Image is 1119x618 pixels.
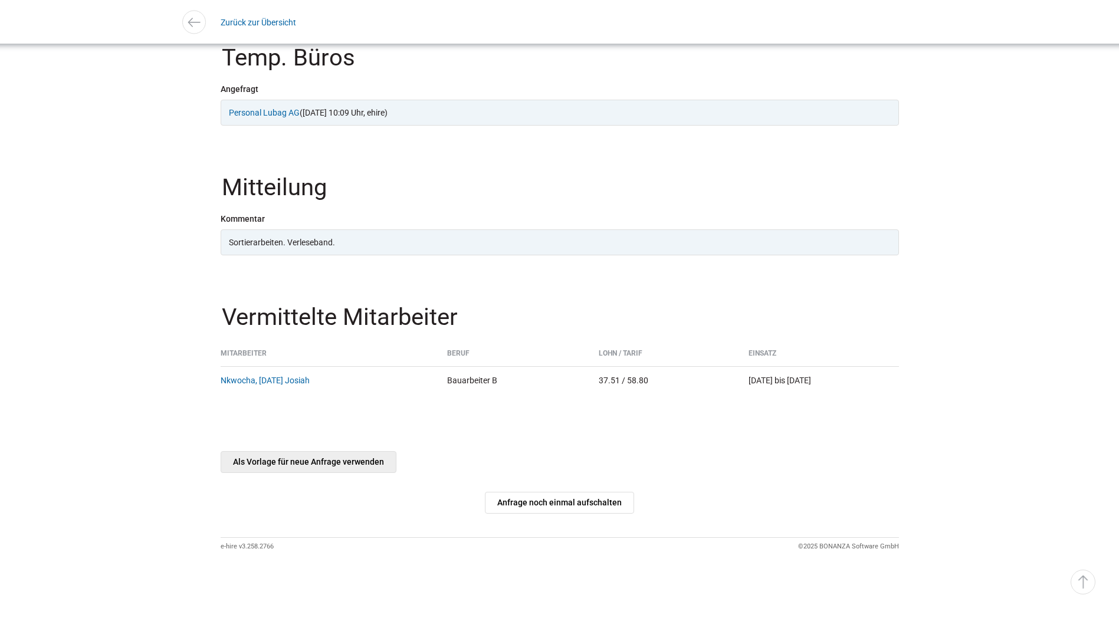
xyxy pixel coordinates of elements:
[798,538,899,555] div: ©2025 BONANZA Software GmbH
[590,349,740,366] th: Lohn / Tarif
[229,108,300,117] a: Personal Lubag AG
[221,538,274,555] div: e-hire v3.258.2766
[221,46,901,84] legend: Temp. Büros
[221,229,899,255] div: Sortierarbeiten. Verleseband.
[438,366,589,394] td: Bauarbeiter B
[185,14,202,31] img: icon-arrow-left.svg
[221,214,899,223] div: Kommentar
[438,349,589,366] th: Beruf
[740,349,899,366] th: Einsatz
[221,376,310,385] a: Nkwocha, [DATE] Josiah
[221,305,901,344] legend: Vermittelte Mitarbeiter
[221,84,899,94] div: Angefragt
[590,366,740,394] td: 37.51 / 58.80
[485,492,634,514] a: Anfrage noch einmal aufschalten
[221,9,296,35] a: Zurück zur Übersicht
[221,349,439,366] th: Mitarbeiter
[740,366,899,394] td: [DATE] bis [DATE]
[221,451,396,473] a: Als Vorlage für neue Anfrage verwenden
[221,100,899,126] div: ([DATE] 10:09 Uhr, ehire)
[1071,570,1095,594] a: ▵ Nach oben
[221,176,901,214] legend: Mitteilung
